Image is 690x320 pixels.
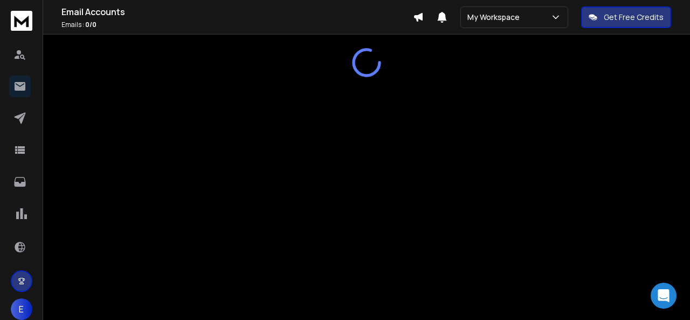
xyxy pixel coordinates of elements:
[11,298,32,320] button: E
[11,11,32,31] img: logo
[61,5,413,18] h1: Email Accounts
[581,6,671,28] button: Get Free Credits
[467,12,524,23] p: My Workspace
[85,20,96,29] span: 0 / 0
[604,12,664,23] p: Get Free Credits
[651,283,677,309] div: Open Intercom Messenger
[61,21,413,29] p: Emails :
